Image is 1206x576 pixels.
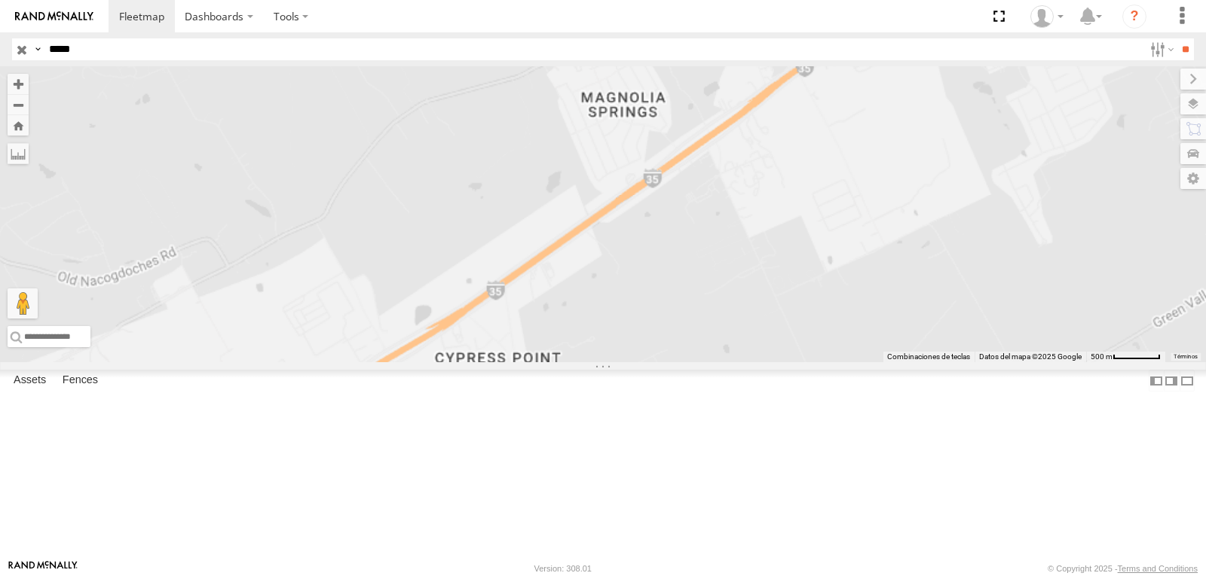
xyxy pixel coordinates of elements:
label: Measure [8,143,29,164]
label: Assets [6,370,54,392]
label: Dock Summary Table to the Left [1149,370,1164,392]
button: Zoom Home [8,115,29,136]
label: Search Filter Options [1144,38,1177,60]
a: Términos (se abre en una nueva pestaña) [1174,354,1198,360]
div: © Copyright 2025 - [1048,564,1198,573]
button: Escala del mapa: 500 m por 60 píxeles [1086,352,1165,362]
button: Zoom in [8,74,29,94]
button: Arrastra al hombrecito al mapa para abrir Street View [8,288,38,318]
a: Visit our Website [8,561,78,576]
div: Miguel Cantu [1025,5,1069,28]
img: rand-logo.svg [15,11,93,22]
label: Map Settings [1180,168,1206,189]
a: Terms and Conditions [1118,564,1198,573]
label: Hide Summary Table [1180,370,1195,392]
div: Version: 308.01 [534,564,592,573]
i: ? [1122,5,1146,29]
span: 500 m [1091,352,1113,361]
button: Combinaciones de teclas [887,352,970,362]
label: Fences [55,370,106,392]
button: Zoom out [8,94,29,115]
span: Datos del mapa ©2025 Google [979,352,1082,361]
label: Search Query [32,38,44,60]
label: Dock Summary Table to the Right [1164,370,1179,392]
